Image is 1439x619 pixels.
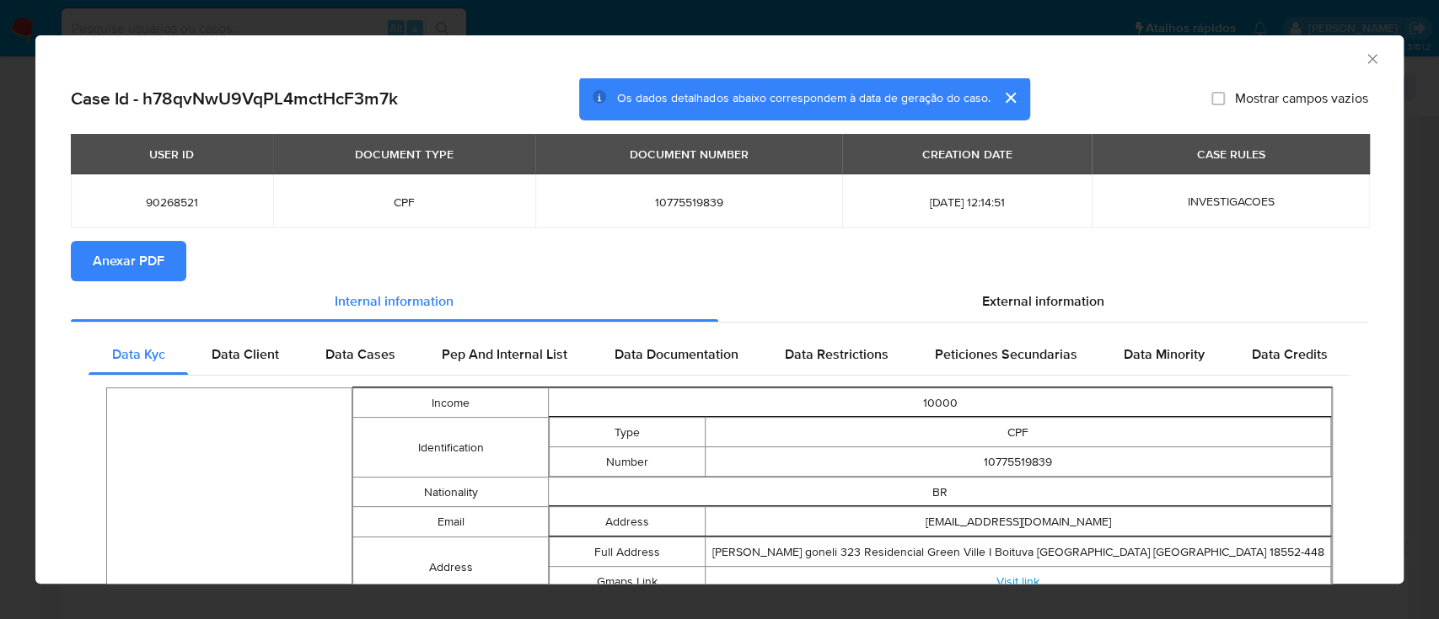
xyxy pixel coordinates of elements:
[352,418,548,478] td: Identification
[91,195,253,210] span: 90268521
[912,140,1022,168] div: CREATION DATE
[112,344,165,364] span: Data Kyc
[982,291,1104,311] span: External information
[212,344,279,364] span: Data Client
[550,418,706,447] td: Type
[620,140,759,168] div: DOCUMENT NUMBER
[71,241,186,281] button: Anexar PDF
[706,507,1331,536] td: [EMAIL_ADDRESS][DOMAIN_NAME]
[1235,90,1368,107] span: Mostrar campos vazios
[785,344,889,364] span: Data Restrictions
[549,388,1332,418] td: 10000
[352,507,548,537] td: Email
[325,344,395,364] span: Data Cases
[89,334,1350,375] div: Detailed internal info
[71,88,398,109] h2: Case Id - h78qvNwU9VqPL4mctHcF3m7k
[293,195,516,210] span: CPF
[550,447,706,477] td: Number
[990,77,1030,118] button: cerrar
[617,90,990,107] span: Os dados detalhados abaixo correspondem à data de geração do caso.
[93,243,164,280] span: Anexar PDF
[71,281,1368,322] div: Detailed info
[862,195,1071,210] span: [DATE] 12:14:51
[139,140,204,168] div: USER ID
[352,537,548,597] td: Address
[549,478,1332,507] td: BR
[996,573,1039,590] a: Visit link
[1186,140,1275,168] div: CASE RULES
[706,418,1331,447] td: CPF
[706,537,1331,567] td: [PERSON_NAME] goneli 323 Residencial Green Ville I Boituva [GEOGRAPHIC_DATA] [GEOGRAPHIC_DATA] 18...
[345,140,464,168] div: DOCUMENT TYPE
[556,195,822,210] span: 10775519839
[442,344,567,364] span: Pep And Internal List
[935,344,1077,364] span: Peticiones Secundarias
[335,291,454,311] span: Internal information
[1187,193,1274,210] span: INVESTIGACOES
[550,567,706,596] td: Gmaps Link
[550,537,706,567] td: Full Address
[352,388,548,418] td: Income
[1251,344,1327,364] span: Data Credits
[614,344,738,364] span: Data Documentation
[1211,92,1225,105] input: Mostrar campos vazios
[550,507,706,536] td: Address
[352,478,548,507] td: Nationality
[1124,344,1205,364] span: Data Minority
[35,35,1404,584] div: closure-recommendation-modal
[706,447,1331,477] td: 10775519839
[1364,51,1379,66] button: Fechar a janela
